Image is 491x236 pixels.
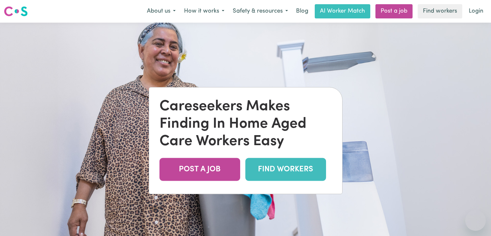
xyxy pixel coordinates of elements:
[375,4,413,18] a: Post a job
[180,5,229,18] button: How it works
[143,5,180,18] button: About us
[4,4,28,19] a: Careseekers logo
[159,158,240,181] a: POST A JOB
[465,210,486,231] iframe: Button to launch messaging window
[418,4,462,18] a: Find workers
[315,4,370,18] a: AI Worker Match
[245,158,326,181] a: FIND WORKERS
[465,4,487,18] a: Login
[292,4,312,18] a: Blog
[159,98,332,150] div: Careseekers Makes Finding In Home Aged Care Workers Easy
[4,5,28,17] img: Careseekers logo
[229,5,292,18] button: Safety & resources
